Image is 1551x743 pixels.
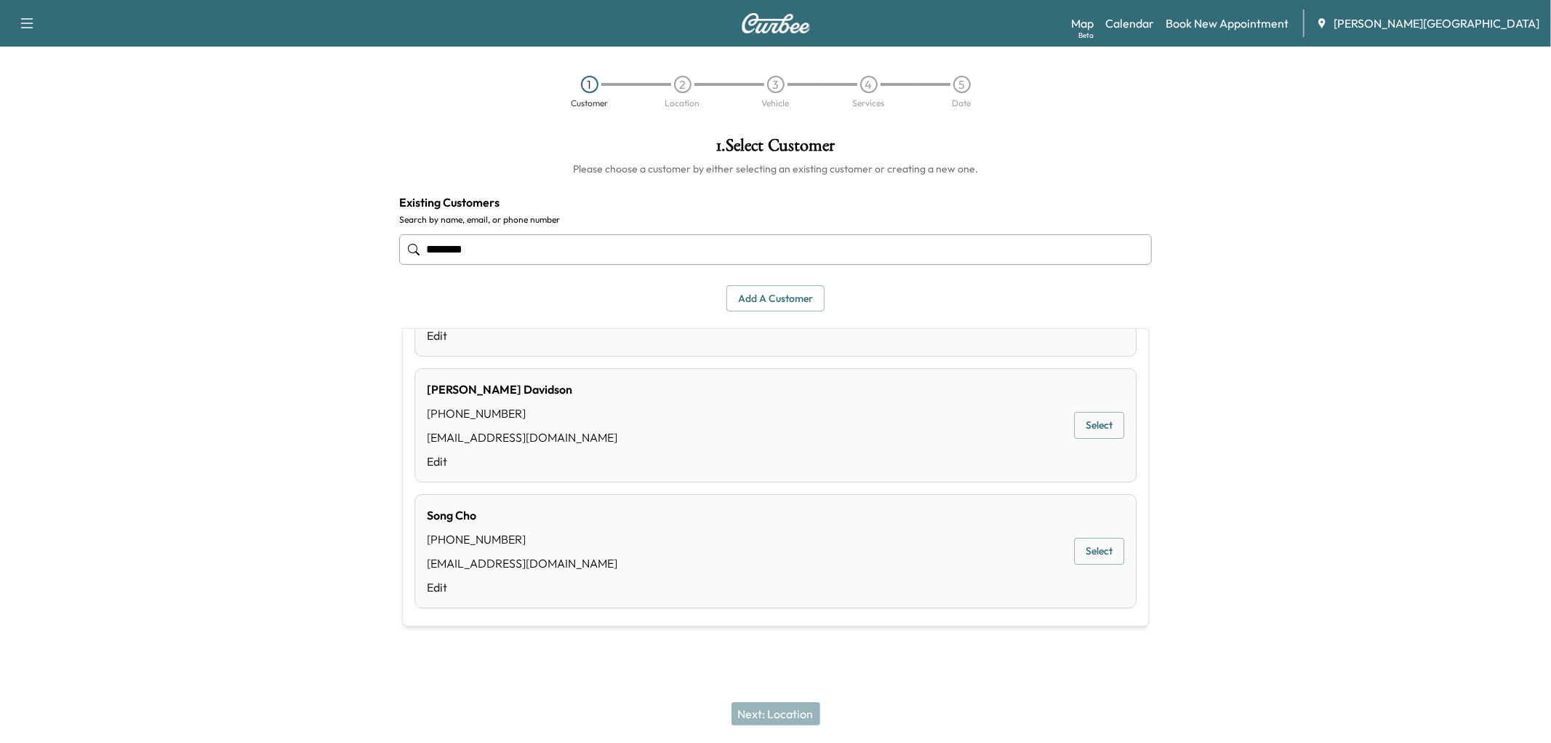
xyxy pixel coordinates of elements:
[726,285,825,312] button: Add a customer
[1334,15,1539,32] span: [PERSON_NAME][GEOGRAPHIC_DATA]
[953,99,971,108] div: Date
[762,99,790,108] div: Vehicle
[1105,15,1154,32] a: Calendar
[665,99,700,108] div: Location
[427,579,617,596] a: Edit
[399,194,1152,211] h4: Existing Customers
[1074,412,1124,439] button: Select
[860,76,878,93] div: 4
[1166,15,1289,32] a: Book New Appointment
[953,76,971,93] div: 5
[427,453,617,470] a: Edit
[741,13,811,33] img: Curbee Logo
[399,137,1152,162] h1: 1 . Select Customer
[853,99,885,108] div: Services
[1074,538,1124,565] button: Select
[674,76,692,93] div: 2
[427,531,617,548] div: [PHONE_NUMBER]
[427,327,617,344] a: Edit
[581,76,598,93] div: 1
[427,506,617,524] div: Song Cho
[1071,15,1094,32] a: MapBeta
[399,214,1152,226] label: Search by name, email, or phone number
[427,555,617,572] div: [EMAIL_ADDRESS][DOMAIN_NAME]
[427,429,617,446] div: [EMAIL_ADDRESS][DOMAIN_NAME]
[571,99,608,108] div: Customer
[767,76,785,93] div: 3
[1078,30,1094,41] div: Beta
[427,381,617,398] div: [PERSON_NAME] Davidson
[399,162,1152,176] h6: Please choose a customer by either selecting an existing customer or creating a new one.
[427,405,617,422] div: [PHONE_NUMBER]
